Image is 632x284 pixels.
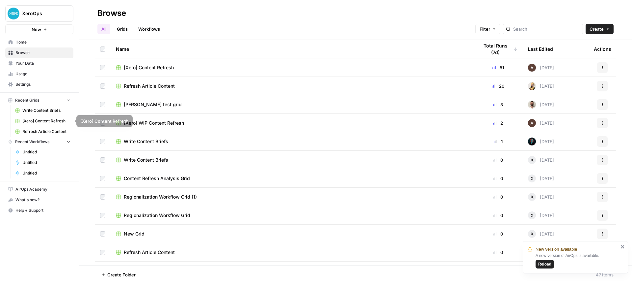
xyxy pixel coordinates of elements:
[531,175,534,182] span: X
[15,139,49,145] span: Recent Workflows
[12,105,73,116] a: Write Content Briefs
[15,97,39,103] span: Recent Grids
[15,186,70,192] span: AirOps Academy
[5,79,73,90] a: Settings
[536,246,577,253] span: New version available
[479,157,517,163] div: 0
[513,26,580,32] input: Search
[5,184,73,195] a: AirOps Academy
[479,249,517,256] div: 0
[116,194,468,200] a: Regionalization Workflow Grid (1)
[528,230,554,238] div: [DATE]
[12,116,73,126] a: [Xero] Content Refresh
[116,83,468,89] a: Refresh Article Content
[8,8,19,19] img: XeroOps Logo
[528,193,554,201] div: [DATE]
[536,260,554,268] button: Reload
[124,101,182,108] span: [PERSON_NAME] test grid
[528,40,553,58] div: Last Edited
[116,120,468,126] a: [Xero] WIP Content Refresh
[124,138,168,145] span: Write Content Briefs
[480,26,490,32] span: Filter
[124,157,168,163] span: Write Content Briefs
[5,137,73,147] button: Recent Workflows
[536,253,619,268] div: A new version of AirOps is available.
[116,64,468,71] a: [Xero] Content Refresh
[528,64,554,72] div: [DATE]
[528,82,554,90] div: [DATE]
[97,8,126,18] div: Browse
[531,212,534,219] span: X
[528,211,554,219] div: [DATE]
[531,194,534,200] span: X
[116,40,468,58] div: Name
[107,271,136,278] span: Create Folder
[124,249,175,256] span: Refresh Article Content
[32,26,41,33] span: New
[528,101,554,109] div: [DATE]
[124,231,145,237] span: New Grid
[116,138,468,145] a: Write Content Briefs
[479,83,517,89] div: 20
[124,83,175,89] span: Refresh Article Content
[531,157,534,163] span: X
[15,207,70,213] span: Help + Support
[116,101,468,108] a: [PERSON_NAME] test grid
[22,170,70,176] span: Untitled
[116,212,468,219] a: Regionalization Workflow Grid
[116,175,468,182] a: Content Refresh Analysis Grid
[479,194,517,200] div: 0
[5,95,73,105] button: Recent Grids
[528,138,554,145] div: [DATE]
[116,157,468,163] a: Write Content Briefs
[528,101,536,109] img: zb84x8s0occuvl3br2ttumd0rm88
[22,129,70,135] span: Refresh Article Content
[124,64,174,71] span: [Xero] Content Refresh
[5,47,73,58] a: Browse
[528,138,536,145] img: ilf5qirlu51qf7ak37srxb41cqxu
[528,174,554,182] div: [DATE]
[528,64,536,72] img: wtbmvrjo3qvncyiyitl6zoukl9gz
[479,101,517,108] div: 3
[6,195,73,205] div: What's new?
[15,81,70,87] span: Settings
[15,60,70,66] span: Your Data
[5,195,73,205] button: What's new?
[22,10,62,17] span: XeroOps
[124,194,197,200] span: Regionalization Workflow Grid (1)
[479,231,517,237] div: 0
[528,119,554,127] div: [DATE]
[479,40,517,58] div: Total Runs (7d)
[5,58,73,69] a: Your Data
[5,24,73,34] button: New
[12,157,73,168] a: Untitled
[15,71,70,77] span: Usage
[475,24,500,34] button: Filter
[124,212,190,219] span: Regionalization Workflow Grid
[479,212,517,219] div: 0
[479,175,517,182] div: 0
[124,175,190,182] span: Content Refresh Analysis Grid
[479,138,517,145] div: 1
[5,37,73,47] a: Home
[116,231,468,237] a: New Grid
[12,168,73,178] a: Untitled
[22,118,70,124] span: [Xero] Content Refresh
[531,231,534,237] span: X
[22,160,70,166] span: Untitled
[97,269,140,280] button: Create Folder
[620,244,625,249] button: close
[596,271,614,278] div: 47 Items
[528,119,536,127] img: wtbmvrjo3qvncyiyitl6zoukl9gz
[5,5,73,22] button: Workspace: XeroOps
[5,69,73,79] a: Usage
[479,64,517,71] div: 51
[116,249,468,256] a: Refresh Article Content
[134,24,164,34] a: Workflows
[5,205,73,216] button: Help + Support
[15,50,70,56] span: Browse
[12,147,73,157] a: Untitled
[590,26,604,32] span: Create
[124,120,184,126] span: [Xero] WIP Content Refresh
[528,82,536,90] img: ygsh7oolkwauxdw54hskm6m165th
